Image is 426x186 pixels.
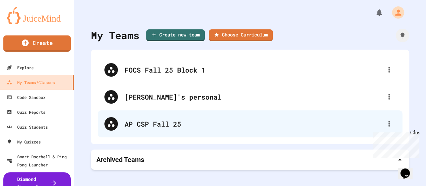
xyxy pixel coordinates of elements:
[7,78,55,86] div: My Teams/Classes
[3,35,71,52] a: Create
[98,56,402,83] div: FOCS Fall 25 Block 1
[7,108,45,116] div: Quiz Reports
[7,63,34,72] div: Explore
[125,65,382,75] div: FOCS Fall 25 Block 1
[363,7,385,18] div: My Notifications
[370,130,419,158] iframe: chat widget
[7,153,71,169] div: Smart Doorbell & Ping Pong Launcher
[209,29,273,41] a: Choose Curriculum
[146,29,205,41] a: Create new team
[91,28,139,43] div: My Teams
[398,159,419,179] iframe: chat widget
[7,138,41,146] div: My Quizzes
[7,123,48,131] div: Quiz Students
[7,7,67,24] img: logo-orange.svg
[125,119,382,129] div: AP CSP Fall 25
[96,155,144,164] p: Archived Teams
[125,92,382,102] div: [PERSON_NAME]'s personal
[98,83,402,110] div: [PERSON_NAME]'s personal
[98,110,402,137] div: AP CSP Fall 25
[3,3,46,43] div: Chat with us now!Close
[385,5,406,20] div: My Account
[7,93,45,101] div: Code Sandbox
[396,29,409,42] div: How it works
